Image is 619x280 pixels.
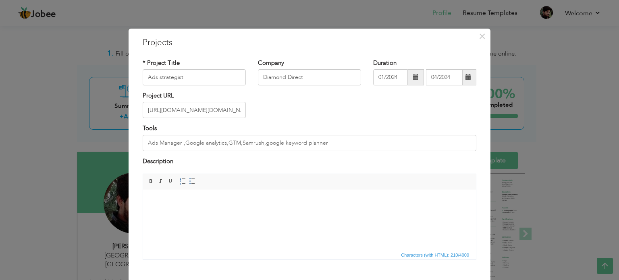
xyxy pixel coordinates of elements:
label: Company [258,59,284,67]
h3: Projects [143,37,476,49]
div: Statistics [399,251,472,259]
iframe: Rich Text Editor, projectEditor [143,189,476,250]
a: Underline [166,177,175,186]
label: Project URL [143,91,174,100]
span: Characters (with HTML): 210/4000 [399,251,471,259]
label: Description [143,157,173,166]
a: Bold [147,177,156,186]
label: * Project Title [143,59,180,67]
a: Insert/Remove Bulleted List [188,177,197,186]
span: × [479,29,486,44]
label: Duration [373,59,397,67]
label: Tools [143,124,157,133]
input: From [373,69,408,85]
button: Close [476,30,488,43]
a: Italic [156,177,165,186]
a: Insert/Remove Numbered List [178,177,187,186]
input: Present [426,69,463,85]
